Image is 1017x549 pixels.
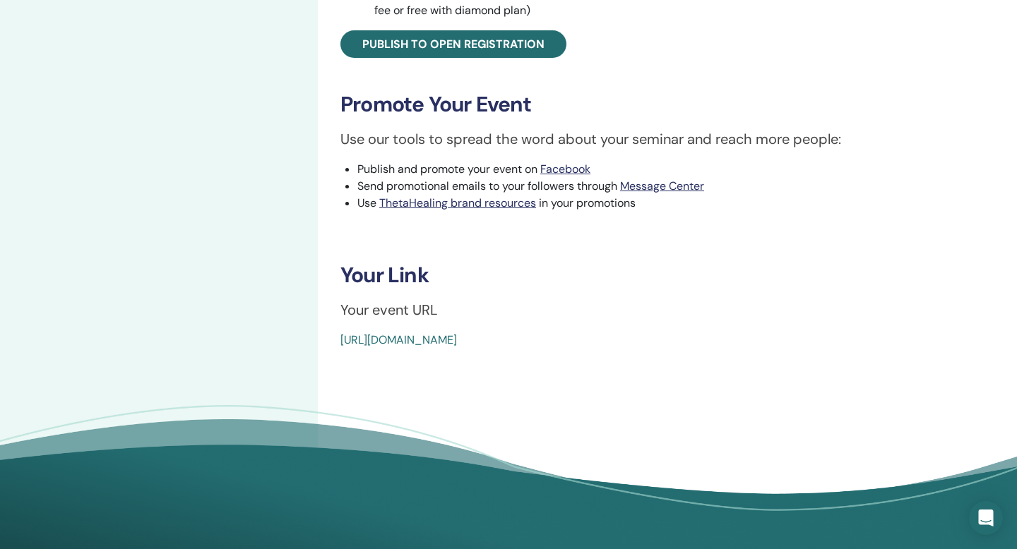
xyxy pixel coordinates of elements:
a: Facebook [540,162,590,176]
div: Open Intercom Messenger [969,501,1003,535]
li: Send promotional emails to your followers through [357,178,973,195]
a: Message Center [620,179,704,193]
a: Publish to open registration [340,30,566,58]
h3: Promote Your Event [340,92,973,117]
p: Your event URL [340,299,973,320]
p: Use our tools to spread the word about your seminar and reach more people: [340,128,973,150]
li: Use in your promotions [357,195,973,212]
a: ThetaHealing brand resources [379,195,536,210]
span: Publish to open registration [362,37,545,52]
a: [URL][DOMAIN_NAME] [340,332,457,347]
h3: Your Link [340,263,973,288]
li: Publish and promote your event on [357,161,973,178]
